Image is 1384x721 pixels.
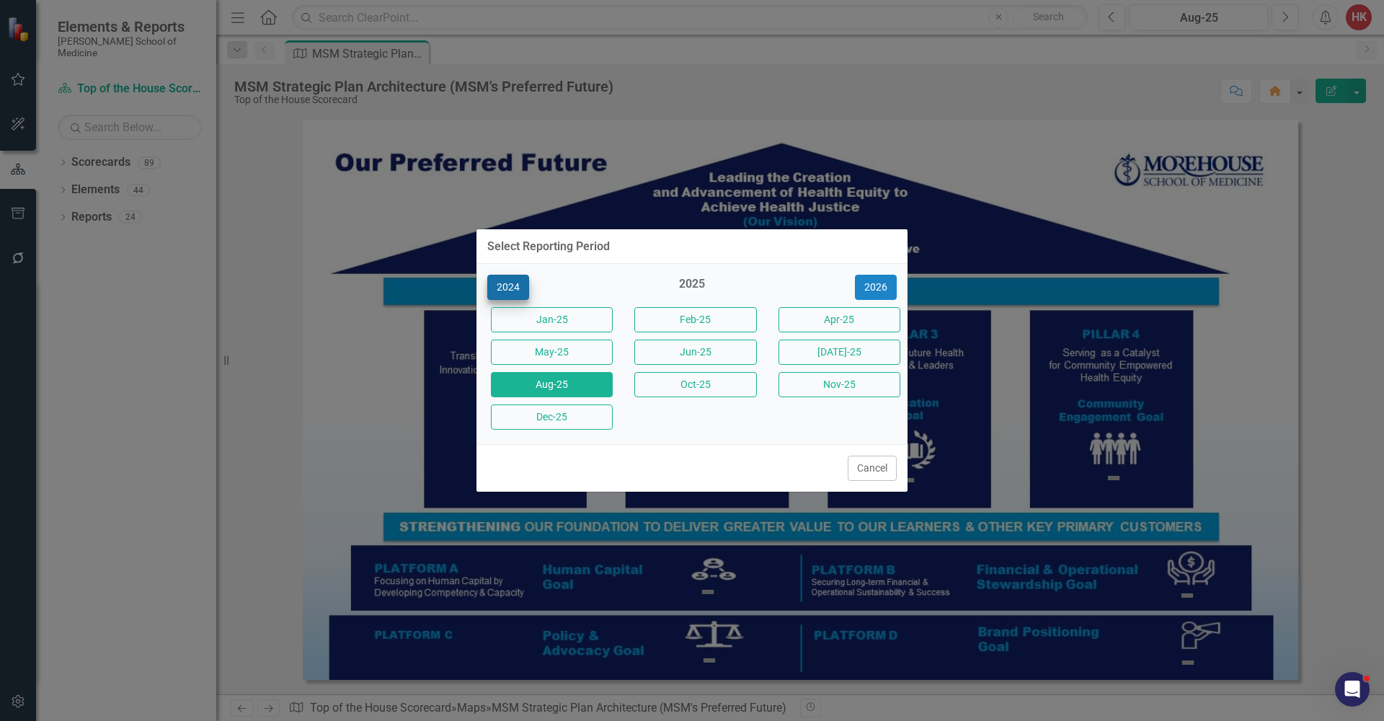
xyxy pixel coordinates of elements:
[634,340,756,365] button: Jun-25
[487,240,610,253] div: Select Reporting Period
[778,340,900,365] button: [DATE]-25
[491,372,613,397] button: Aug-25
[487,275,529,300] button: 2024
[634,307,756,332] button: Feb-25
[778,372,900,397] button: Nov-25
[491,340,613,365] button: May-25
[631,276,753,300] div: 2025
[848,456,897,481] button: Cancel
[491,404,613,430] button: Dec-25
[778,307,900,332] button: Apr-25
[634,372,756,397] button: Oct-25
[855,275,897,300] button: 2026
[491,307,613,332] button: Jan-25
[1335,672,1370,707] iframe: Intercom live chat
